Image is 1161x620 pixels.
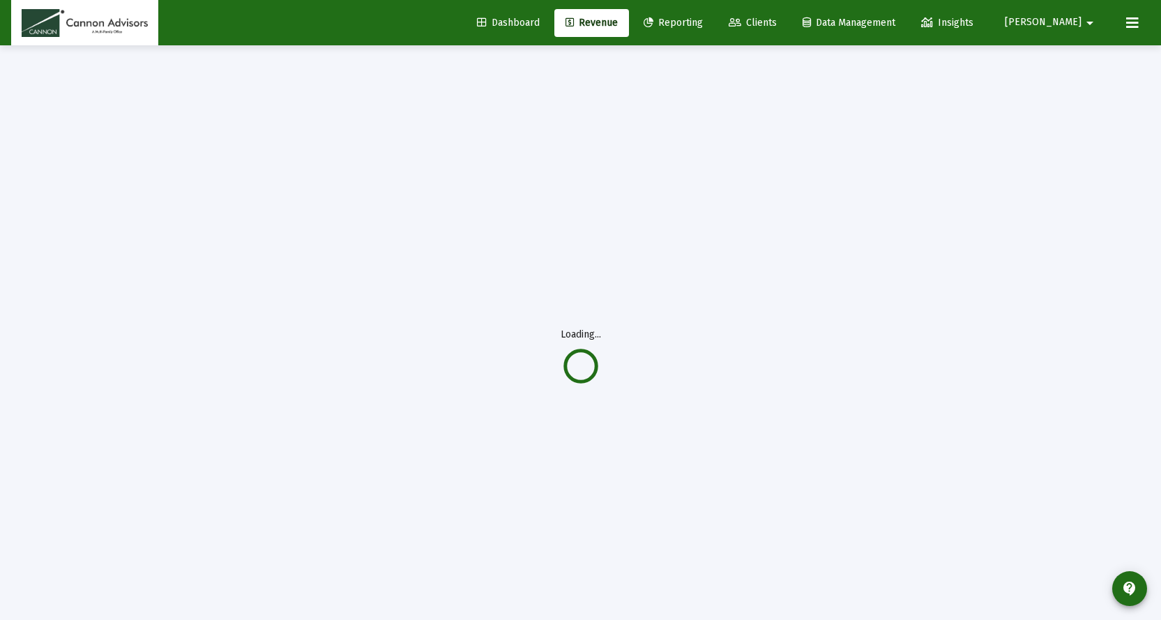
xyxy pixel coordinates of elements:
a: Clients [718,9,788,37]
a: Data Management [791,9,906,37]
span: Insights [921,17,973,29]
a: Revenue [554,9,629,37]
span: Dashboard [477,17,540,29]
span: Clients [729,17,777,29]
span: Revenue [566,17,618,29]
a: Reporting [632,9,714,37]
span: [PERSON_NAME] [1005,17,1082,29]
button: [PERSON_NAME] [988,8,1115,36]
span: Data Management [803,17,895,29]
span: Reporting [644,17,703,29]
a: Insights [910,9,985,37]
a: Dashboard [466,9,551,37]
mat-icon: arrow_drop_down [1082,9,1098,37]
mat-icon: contact_support [1121,580,1138,597]
img: Dashboard [22,9,148,37]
